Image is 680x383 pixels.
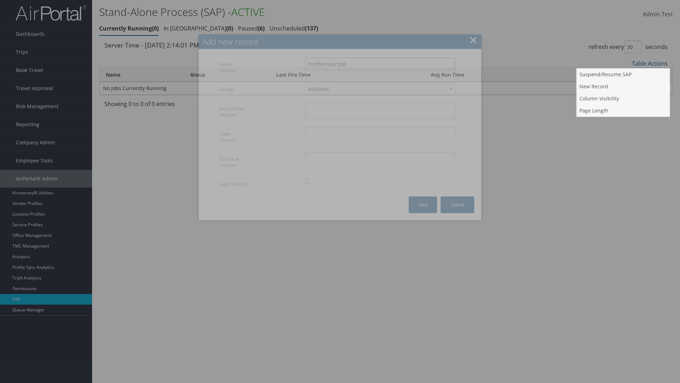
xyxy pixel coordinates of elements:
[577,105,670,117] a: Page Length
[219,177,300,191] label: Auto Startup
[577,93,670,105] a: Column Visibility
[202,36,481,47] div: Add new record
[469,33,477,47] button: ×
[219,162,300,168] div: Required
[219,127,300,146] label: Class
[219,57,300,77] label: Name
[441,196,474,213] button: Cancel
[219,137,300,143] div: Required
[577,81,670,93] a: New Record
[409,196,437,213] button: Add
[219,102,300,121] label: Description
[219,68,300,74] div: Required
[219,152,300,172] label: Schedule
[219,83,300,96] label: Group
[577,68,670,81] a: Suspend/Resume SAP
[219,112,300,118] div: Required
